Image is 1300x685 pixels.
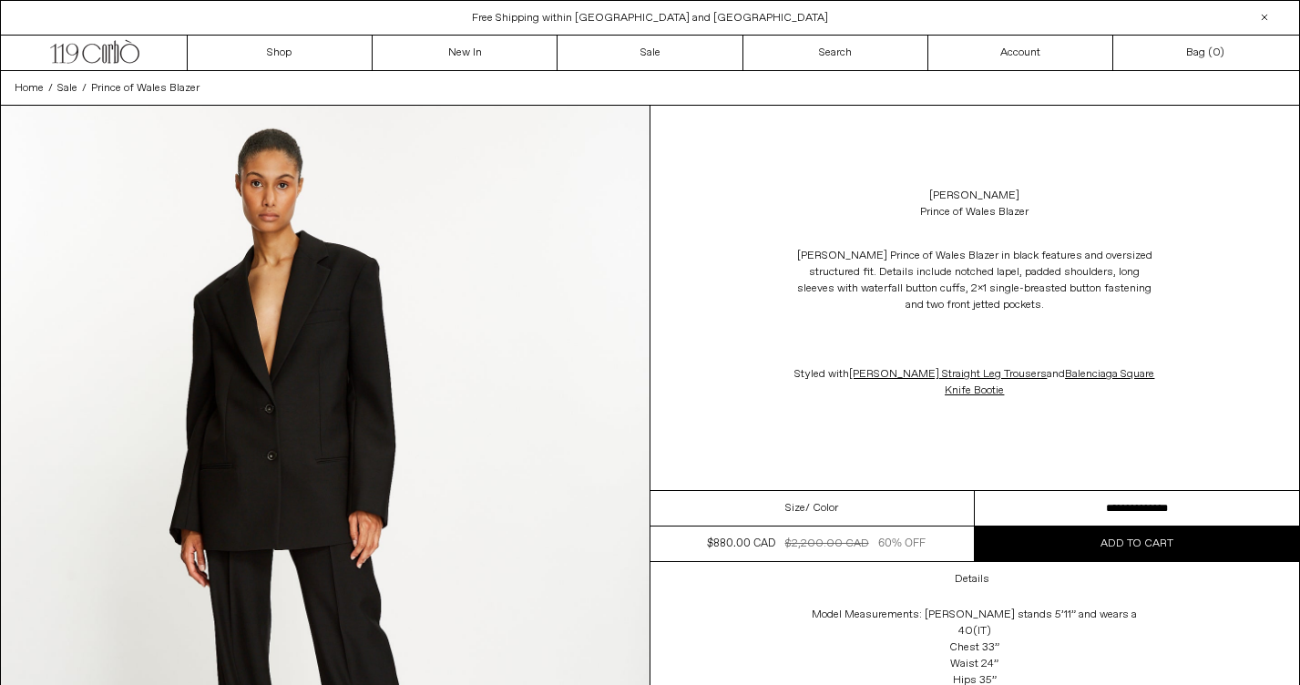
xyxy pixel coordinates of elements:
div: 60% OFF [878,536,926,552]
a: Shop [188,36,373,70]
a: New In [373,36,558,70]
a: Sale [57,80,77,97]
span: 0 [1213,46,1220,60]
span: Home [15,81,44,96]
span: Styled with and [794,367,1154,398]
span: Size [785,500,805,516]
a: [PERSON_NAME] [929,188,1019,204]
span: ) [1213,45,1224,61]
a: Prince of Wales Blazer [91,80,200,97]
a: [PERSON_NAME] Straight Leg Trousers [849,367,1047,382]
div: $2,200.00 CAD [785,536,869,552]
a: Bag () [1113,36,1298,70]
a: Search [743,36,928,70]
span: Sale [57,81,77,96]
p: [PERSON_NAME] Prince of Wales Blazer in black features and oversized structured fit. Details incl... [793,239,1157,322]
div: $880.00 CAD [707,536,775,552]
h3: Details [955,573,989,586]
span: / [82,80,87,97]
button: Add to cart [975,527,1299,561]
a: Sale [558,36,742,70]
span: Add to cart [1100,537,1173,551]
a: Account [928,36,1113,70]
a: Free Shipping within [GEOGRAPHIC_DATA] and [GEOGRAPHIC_DATA] [472,11,828,26]
span: Prince of Wales Blazer [91,81,200,96]
span: / Color [805,500,838,516]
span: / [48,80,53,97]
a: Home [15,80,44,97]
div: Prince of Wales Blazer [920,204,1029,220]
